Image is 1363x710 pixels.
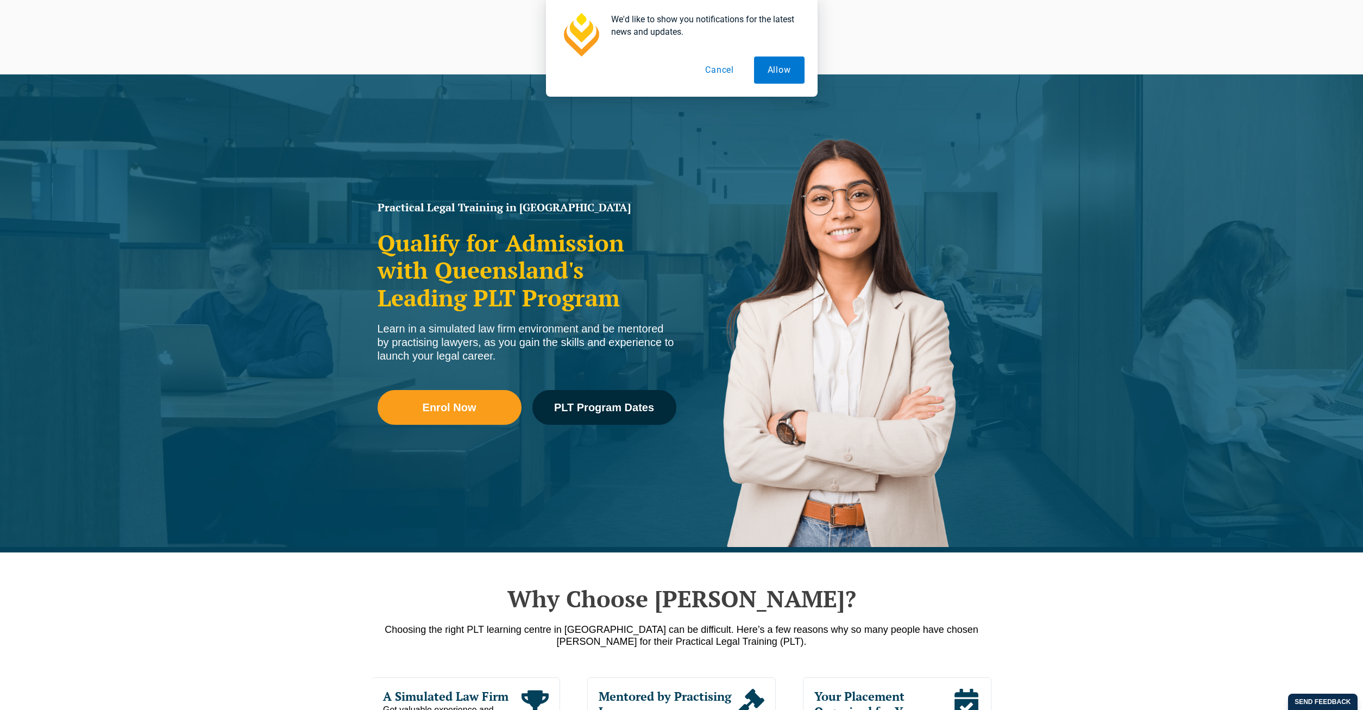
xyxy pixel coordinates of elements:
[692,56,748,84] button: Cancel
[754,56,805,84] button: Allow
[372,585,991,612] h2: Why Choose [PERSON_NAME]?
[378,202,676,213] h1: Practical Legal Training in [GEOGRAPHIC_DATA]
[559,13,602,56] img: notification icon
[383,689,522,704] span: A Simulated Law Firm
[554,402,654,413] span: PLT Program Dates
[378,229,676,311] h2: Qualify for Admission with Queensland's Leading PLT Program
[378,390,522,425] a: Enrol Now
[372,624,991,648] p: Choosing the right PLT learning centre in [GEOGRAPHIC_DATA] can be difficult. Here’s a few reason...
[423,402,476,413] span: Enrol Now
[532,390,676,425] a: PLT Program Dates
[378,322,676,363] div: Learn in a simulated law firm environment and be mentored by practising lawyers, as you gain the ...
[602,13,805,38] div: We'd like to show you notifications for the latest news and updates.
